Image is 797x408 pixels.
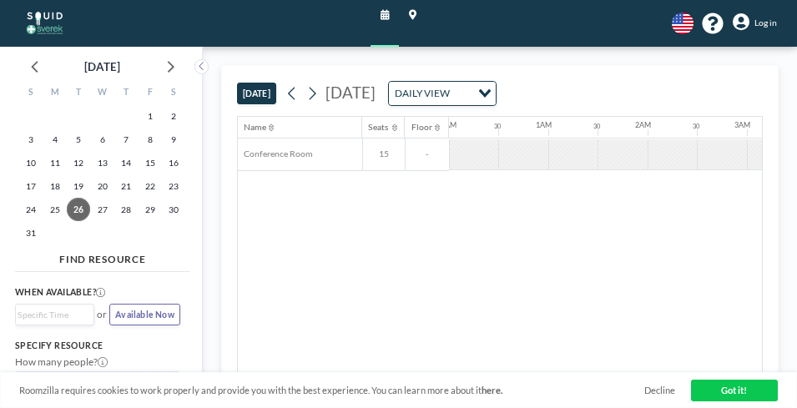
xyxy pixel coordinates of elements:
[162,128,185,151] span: Saturday, August 9, 2025
[635,120,651,129] div: 2AM
[114,128,138,151] span: Thursday, August 7, 2025
[19,198,43,221] span: Sunday, August 24, 2025
[693,123,699,130] div: 30
[109,304,180,325] button: Available Now
[454,85,468,102] input: Search for option
[91,128,114,151] span: Wednesday, August 6, 2025
[139,128,162,151] span: Friday, August 8, 2025
[593,123,600,130] div: 30
[19,128,43,151] span: Sunday, August 3, 2025
[162,104,185,128] span: Saturday, August 2, 2025
[67,151,90,174] span: Tuesday, August 12, 2025
[43,174,67,198] span: Monday, August 18, 2025
[67,83,91,104] div: T
[139,104,162,128] span: Friday, August 1, 2025
[91,174,114,198] span: Wednesday, August 20, 2025
[18,308,84,322] input: Search for option
[165,371,180,392] button: +
[237,83,276,104] button: [DATE]
[19,151,43,174] span: Sunday, August 10, 2025
[84,55,120,78] div: [DATE]
[325,83,376,102] span: [DATE]
[482,385,503,395] a: here.
[97,309,107,321] span: or
[162,198,185,221] span: Saturday, August 30, 2025
[19,221,43,244] span: Sunday, August 31, 2025
[754,18,777,28] span: Log in
[19,83,43,104] div: S
[15,356,108,369] label: How many people?
[691,380,778,401] a: Got it!
[406,149,449,159] span: -
[494,123,501,130] div: 30
[43,198,67,221] span: Monday, August 25, 2025
[67,174,90,198] span: Tuesday, August 19, 2025
[15,340,180,351] h3: Specify resource
[162,83,186,104] div: S
[19,385,644,396] span: Roomzilla requires cookies to work properly and provide you with the best experience. You can lea...
[536,120,552,129] div: 1AM
[139,174,162,198] span: Friday, August 22, 2025
[91,151,114,174] span: Wednesday, August 13, 2025
[150,371,165,392] button: -
[90,83,114,104] div: W
[114,198,138,221] span: Thursday, August 28, 2025
[363,149,405,159] span: 15
[43,83,67,104] div: M
[43,151,67,174] span: Monday, August 11, 2025
[15,249,190,266] h4: FIND RESOURCE
[139,198,162,221] span: Friday, August 29, 2025
[19,174,43,198] span: Sunday, August 17, 2025
[162,151,185,174] span: Saturday, August 16, 2025
[238,149,313,159] span: Conference Room
[67,198,90,221] span: Tuesday, August 26, 2025
[16,305,93,325] div: Search for option
[389,82,496,105] div: Search for option
[368,122,389,133] div: Seats
[244,122,266,133] div: Name
[139,151,162,174] span: Friday, August 15, 2025
[91,198,114,221] span: Wednesday, August 27, 2025
[733,14,777,32] a: Log in
[114,174,138,198] span: Thursday, August 21, 2025
[411,122,432,133] div: Floor
[114,151,138,174] span: Thursday, August 14, 2025
[114,83,139,104] div: T
[644,385,675,396] a: Decline
[67,128,90,151] span: Tuesday, August 5, 2025
[43,128,67,151] span: Monday, August 4, 2025
[139,83,163,104] div: F
[115,310,174,320] span: Available Now
[392,85,452,102] span: DAILY VIEW
[734,120,750,129] div: 3AM
[20,11,70,36] img: organization-logo
[162,174,185,198] span: Saturday, August 23, 2025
